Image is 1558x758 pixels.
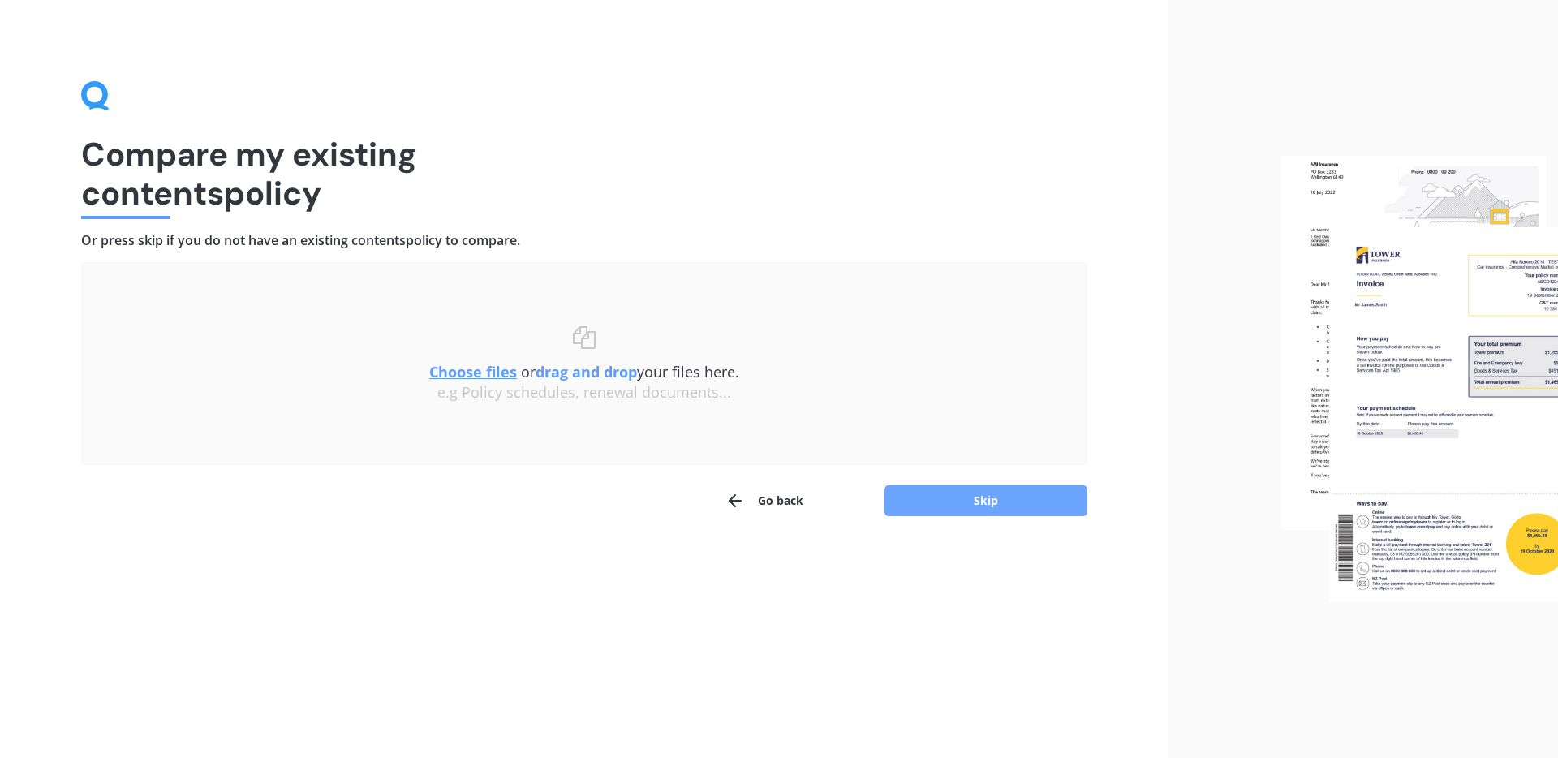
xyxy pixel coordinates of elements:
u: Choose files [429,362,517,381]
button: Go back [725,485,803,517]
div: e.g Policy schedules, renewal documents... [114,384,1055,402]
b: drag and drop [536,362,637,381]
h1: Compare my existing contents policy [81,135,1087,213]
img: files.webp [1281,156,1558,602]
button: Skip [884,485,1087,516]
h4: Or press skip if you do not have an existing contents policy to compare. [81,232,1087,249]
span: or your files here. [429,362,739,381]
